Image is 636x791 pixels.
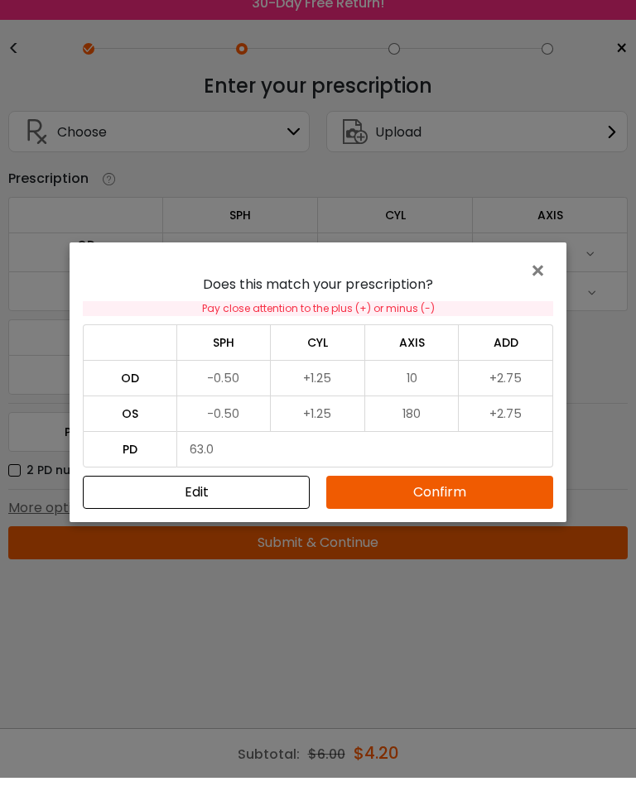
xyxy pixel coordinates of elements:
[365,373,460,409] td: 10
[177,373,272,409] td: -0.50
[365,338,460,373] td: AXIS
[83,290,553,305] h4: Does this match your prescription?
[459,373,553,409] td: +2.75
[177,338,272,373] td: SPH
[83,409,177,444] td: OS
[459,409,553,444] td: +2.75
[177,409,272,444] td: -0.50
[326,489,553,522] button: Confirm
[529,269,553,297] button: Close
[83,373,177,409] td: OD
[271,338,365,373] td: CYL
[271,409,365,444] td: +1.25
[83,489,310,522] button: Close
[529,266,553,302] span: ×
[459,338,553,373] td: ADD
[83,444,177,481] td: PD
[365,409,460,444] td: 180
[271,373,365,409] td: +1.25
[177,444,553,481] td: 63.0
[83,314,553,329] div: Pay close attention to the plus (+) or minus (-)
